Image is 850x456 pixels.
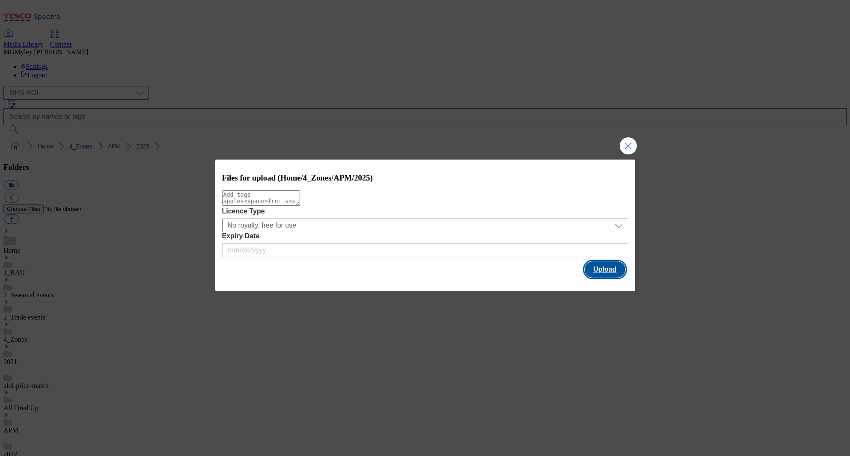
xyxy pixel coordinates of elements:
button: Close Modal [620,137,637,154]
div: Modal [215,160,635,292]
button: Upload [585,261,625,278]
h3: Files for upload (Home/4_Zones/APM/2025) [222,173,628,183]
label: Expiry Date [222,232,628,240]
label: Licence Type [222,207,628,215]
